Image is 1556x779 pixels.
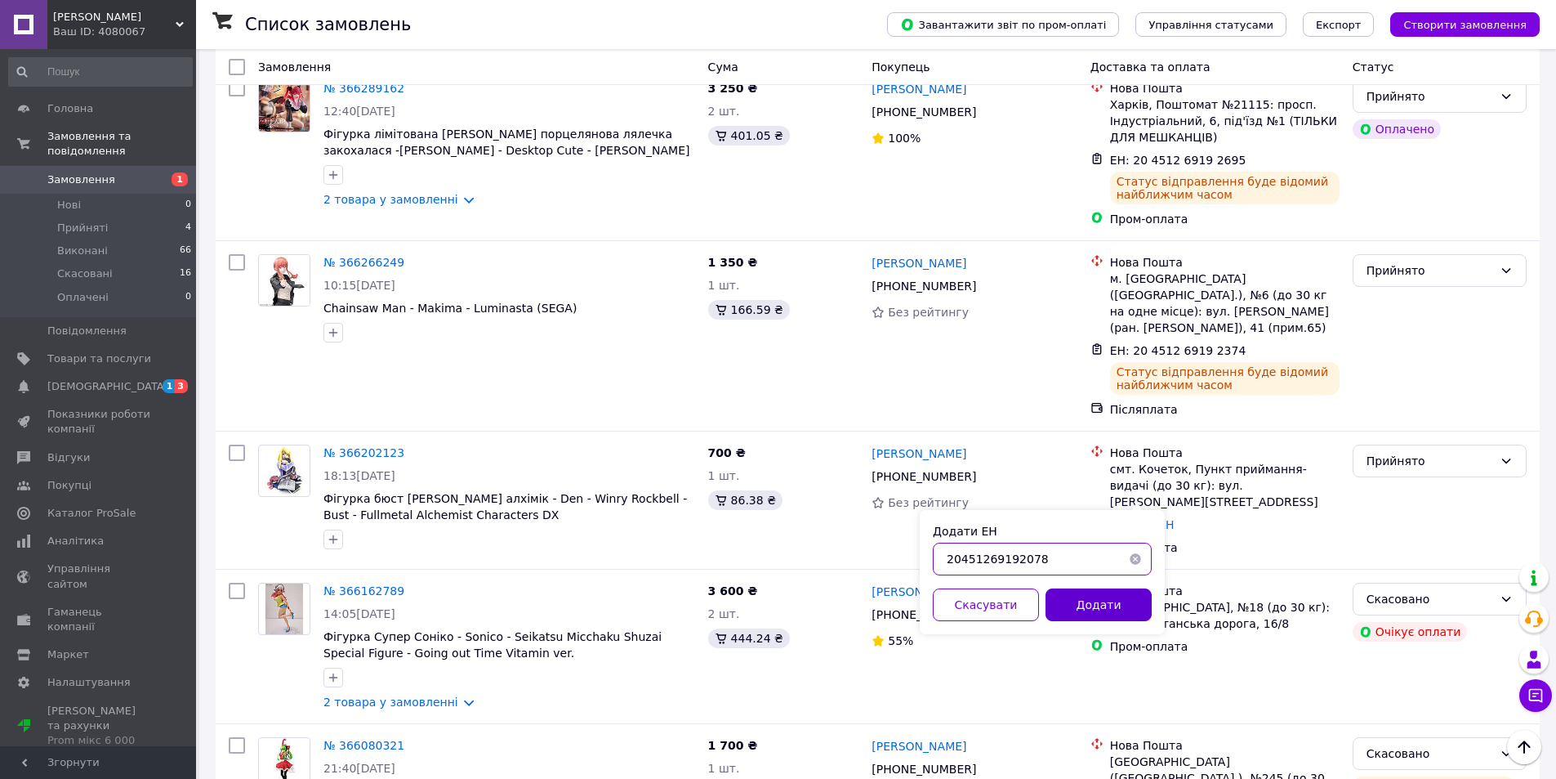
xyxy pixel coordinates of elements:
[888,634,913,647] span: 55%
[323,584,404,598] a: № 366162789
[708,256,758,269] span: 1 350 ₴
[1110,80,1340,96] div: Нова Пошта
[1110,362,1340,395] div: Статус відправлення буде відомий найближчим часом
[1353,119,1441,139] div: Оплачено
[868,275,979,298] div: [PHONE_NUMBER]
[323,82,404,95] a: № 366289162
[1110,271,1340,336] div: м. [GEOGRAPHIC_DATA] ([GEOGRAPHIC_DATA].), №6 (до 30 кг на одне місце): вул. [PERSON_NAME] (ран. ...
[323,739,404,752] a: № 366080321
[1046,589,1152,621] button: Додати
[1110,445,1340,461] div: Нова Пошта
[1353,60,1394,74] span: Статус
[1374,17,1540,30] a: Створити замовлення
[47,407,151,437] span: Показники роботи компанії
[259,255,310,306] img: Фото товару
[323,105,395,118] span: 12:40[DATE]
[323,762,395,775] span: 21:40[DATE]
[1119,543,1152,575] button: Очистить
[323,469,395,482] span: 18:13[DATE]
[323,607,395,620] span: 14:05[DATE]
[708,739,758,752] span: 1 700 ₴
[708,105,740,118] span: 2 шт.
[47,450,90,465] span: Відгуки
[1110,401,1340,418] div: Післяплата
[1090,60,1210,74] span: Доставка та оплата
[57,221,108,235] span: Прийняті
[1403,19,1527,31] span: Створити замовлення
[1135,12,1286,37] button: Управління статусами
[1110,461,1340,510] div: смт. Кочеток, Пункт приймання-видачі (до 30 кг): вул. [PERSON_NAME][STREET_ADDRESS]
[47,351,151,366] span: Товари та послуги
[708,126,790,146] div: 401.05 ₴
[47,379,168,394] span: [DEMOGRAPHIC_DATA]
[258,80,310,132] a: Фото товару
[708,60,738,74] span: Cума
[872,584,966,600] a: [PERSON_NAME]
[708,490,782,510] div: 86.38 ₴
[57,198,81,213] span: Нові
[1110,539,1340,556] div: Післяплата
[175,379,188,393] span: 3
[47,324,127,338] span: Повідомлення
[888,132,921,145] span: 100%
[47,101,93,116] span: Головна
[1110,344,1246,357] span: ЕН: 20 4512 6919 2374
[245,15,411,34] h1: Список замовлень
[708,762,740,775] span: 1 шт.
[53,25,196,39] div: Ваш ID: 4080067
[265,445,304,496] img: Фото товару
[323,193,458,206] a: 2 товара у замовленні
[1519,679,1552,712] button: Чат з покупцем
[1507,730,1541,764] button: Наверх
[258,583,310,635] a: Фото товару
[1110,254,1340,271] div: Нова Пошта
[8,57,193,87] input: Пошук
[868,465,979,488] div: [PHONE_NUMBER]
[708,469,740,482] span: 1 шт.
[53,10,176,25] span: Міку Шоп
[185,198,191,213] span: 0
[933,589,1039,621] button: Скасувати
[1367,590,1493,608] div: Скасовано
[323,128,690,173] a: Фігурка лімітована [PERSON_NAME] порцелянова лялечка закохалася -[PERSON_NAME] - Desktop Cute - [...
[47,605,151,634] span: Гаманець компанії
[258,254,310,307] a: Фото товару
[868,603,979,626] div: [PHONE_NUMBER]
[47,704,151,749] span: [PERSON_NAME] та рахунки
[1367,452,1493,470] div: Прийнято
[259,81,310,132] img: Фото товару
[47,647,89,662] span: Маркет
[872,738,966,754] a: [PERSON_NAME]
[887,12,1119,37] button: Завантажити звіт по пром-оплаті
[323,492,687,522] span: Фігурка бюст [PERSON_NAME] алхімік - Den - Winry Rockbell - Bust - Fullmetal Alchemist Characters DX
[868,101,979,123] div: [PHONE_NUMBER]
[1110,583,1340,599] div: Нова Пошта
[872,255,966,271] a: [PERSON_NAME]
[258,60,331,74] span: Замовлення
[888,306,969,319] span: Без рейтингу
[708,82,758,95] span: 3 250 ₴
[47,172,115,187] span: Замовлення
[888,496,969,509] span: Без рейтингу
[1148,19,1273,31] span: Управління статусами
[708,584,758,598] span: 3 600 ₴
[1110,211,1340,227] div: Пром-оплата
[1110,638,1340,655] div: Пром-оплата
[323,630,662,660] a: Фігурка Супер Соніко - Sonico - Seikatsu Micchaku Shuzai Special Figure - Going out Time Vitamin ...
[323,696,458,709] a: 2 товара у замовленні
[172,172,188,186] span: 1
[708,300,790,320] div: 166.59 ₴
[1367,745,1493,763] div: Скасовано
[47,562,151,591] span: Управління сайтом
[1110,172,1340,204] div: Статус відправлення буде відомий найближчим часом
[323,446,404,459] a: № 366202123
[1390,12,1540,37] button: Створити замовлення
[47,733,151,748] div: Prom мікс 6 000
[1367,87,1493,105] div: Прийнято
[708,629,790,648] div: 444.24 ₴
[57,266,113,281] span: Скасовані
[1353,622,1468,642] div: Очікує оплати
[708,279,740,292] span: 1 шт.
[708,607,740,620] span: 2 шт.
